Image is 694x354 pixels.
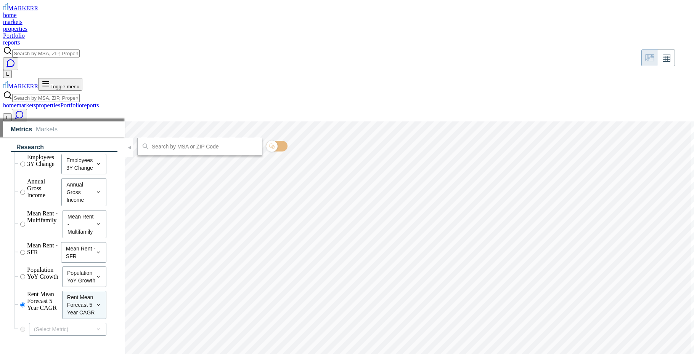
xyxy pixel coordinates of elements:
button: Toggle menu [38,78,82,91]
div: Population YoY Growth [62,266,106,287]
a: MARKERR [3,83,38,89]
a: reports [3,39,20,46]
div: Mean Rent - SFR [61,242,106,263]
div: (Select Metric) [29,323,106,336]
span: Toggle menu [50,84,79,89]
span: L [6,71,9,77]
label: Employees 3Y Change [27,154,59,174]
li: Markets [36,126,58,133]
label: Rent Mean Forecast 5 Year CAGR [27,291,60,319]
a: properties [36,102,60,108]
a: markets [3,19,22,25]
input: Search by MSA, ZIP, Property Name, or Address [12,94,80,102]
label: Mean Rent - Multifamily [27,210,61,238]
div: Employees 3Y Change [61,154,106,174]
a: home [3,12,17,18]
a: MARKERR [3,5,38,11]
a: Portfolio [60,102,82,108]
div: Annual Gross Income [61,178,106,206]
a: reports [82,102,99,108]
label: Population YoY Growth [27,266,60,287]
button: L [3,113,12,121]
input: Search by MSA or ZIP Code [151,143,258,150]
a: properties [3,26,27,32]
label: Mean Rent - SFR [27,242,59,263]
button: L [3,70,12,78]
a: markets [17,102,36,108]
li: Metrics [11,126,32,133]
a: Portfolio [3,32,25,39]
label: Annual Gross Income [27,178,59,206]
input: Search by MSA, ZIP, Property Name, or Address [12,49,80,57]
a: home [3,102,17,108]
span: L [6,115,9,120]
div: Rent Mean Forecast 5 Year CAGR [62,291,106,319]
div: research [11,143,117,152]
div: Mean Rent - Multifamily [63,210,106,238]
